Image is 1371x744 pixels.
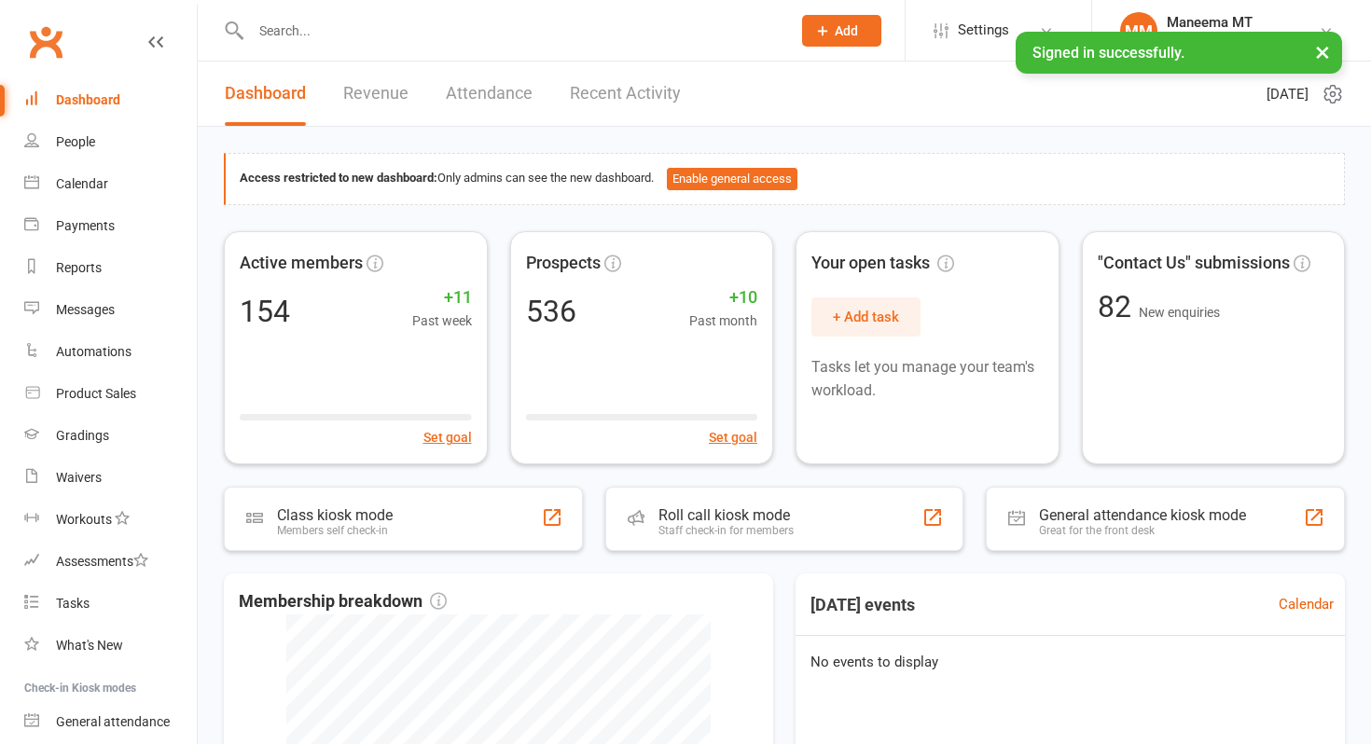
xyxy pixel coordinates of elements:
div: Automations [56,344,132,359]
a: Assessments [24,541,197,583]
h3: [DATE] events [796,588,930,622]
p: Tasks let you manage your team's workload. [811,355,1044,403]
span: Add [835,23,858,38]
button: + Add task [811,297,921,337]
div: What's New [56,638,123,653]
span: New enquiries [1139,305,1220,320]
a: Messages [24,289,197,331]
a: Product Sales [24,373,197,415]
a: Clubworx [22,19,69,65]
div: Members self check-in [277,524,393,537]
div: 536 [526,296,576,326]
a: What's New [24,625,197,667]
span: [DATE] [1267,83,1309,105]
div: Workouts [56,512,112,527]
div: Class kiosk mode [277,505,393,523]
div: No events to display [788,636,1352,688]
div: Payments [56,218,115,233]
div: MM [1120,12,1157,49]
span: Past month [689,310,757,331]
a: Calendar [1279,593,1334,615]
a: Reports [24,247,197,289]
div: Great for the front desk [1039,524,1246,537]
div: Waivers [56,470,102,485]
div: Reports [56,260,102,275]
div: Assessments [56,554,148,569]
span: Signed in successfully. [1032,44,1184,62]
div: [PERSON_NAME] Thai [1167,31,1295,48]
div: 154 [240,296,290,326]
a: People [24,121,197,163]
div: General attendance [56,714,170,729]
a: Calendar [24,163,197,205]
span: 82 [1098,289,1139,324]
div: General attendance kiosk mode [1039,506,1246,524]
div: Dashboard [56,92,120,107]
span: Active members [240,250,363,277]
input: Search... [245,18,778,44]
span: Past week [412,310,472,331]
a: Dashboard [225,62,306,126]
a: General attendance kiosk mode [24,701,197,743]
a: Dashboard [24,79,197,121]
div: People [56,134,95,149]
a: Workouts [24,499,197,541]
div: Only admins can see the new dashboard. [240,168,1330,190]
div: Tasks [56,596,90,611]
span: Settings [958,9,1009,51]
a: Attendance [446,62,533,126]
div: Gradings [56,428,109,443]
a: Automations [24,331,197,373]
button: × [1306,32,1339,72]
span: Membership breakdown [239,588,447,615]
div: Calendar [56,176,108,191]
span: +10 [689,284,757,311]
a: Waivers [24,457,197,499]
span: Prospects [526,250,601,277]
button: Add [802,15,881,47]
button: Enable general access [667,168,797,190]
div: Product Sales [56,386,136,401]
a: Tasks [24,583,197,625]
div: Messages [56,302,115,317]
span: "Contact Us" submissions [1098,250,1290,277]
span: +11 [412,284,472,311]
div: Staff check-in for members [658,524,794,537]
a: Recent Activity [570,62,681,126]
a: Revenue [343,62,409,126]
a: Gradings [24,415,197,457]
button: Set goal [709,427,757,448]
a: Payments [24,205,197,247]
span: Your open tasks [811,250,954,277]
div: Maneema MT [1167,14,1295,31]
div: Roll call kiosk mode [658,506,794,524]
button: Set goal [423,427,472,448]
strong: Access restricted to new dashboard: [240,171,437,185]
